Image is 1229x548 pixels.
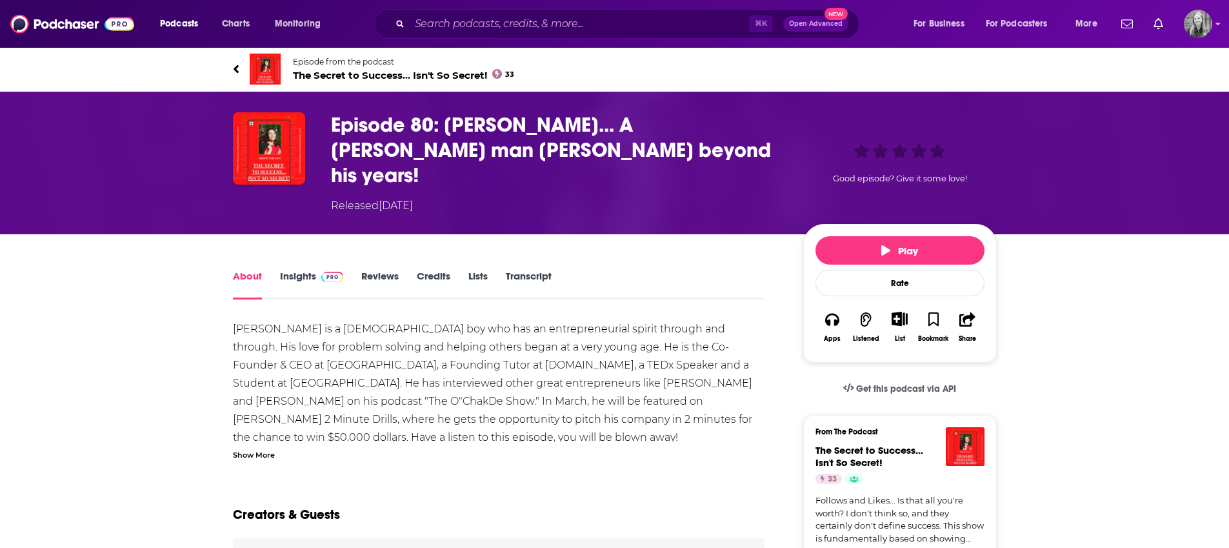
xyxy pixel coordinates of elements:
span: Open Advanced [789,21,843,27]
button: Open AdvancedNew [783,16,848,32]
div: Released [DATE] [331,198,413,214]
button: open menu [151,14,215,34]
a: About [233,270,262,299]
span: Get this podcast via API [856,383,956,394]
input: Search podcasts, credits, & more... [410,14,749,34]
a: Show notifications dropdown [1148,13,1168,35]
button: Listened [849,303,883,350]
button: open menu [1066,14,1114,34]
span: 33 [505,72,514,77]
img: Episode 80: Sachin Syal... A young man wise beyond his years! [233,112,305,185]
button: Bookmark [917,303,950,350]
span: Monitoring [275,15,321,33]
button: open menu [977,14,1066,34]
div: Listened [853,335,879,343]
a: Reviews [361,270,399,299]
span: New [824,8,848,20]
button: Show profile menu [1184,10,1212,38]
span: More [1075,15,1097,33]
button: Apps [815,303,849,350]
span: The Secret to Success... Isn't So Secret! [293,69,515,81]
span: Podcasts [160,15,198,33]
a: Charts [214,14,257,34]
a: Follows and Likes... Is that all you're worth? I don't think so, and they certainly don't define ... [815,494,984,545]
button: Show More Button [886,312,913,326]
a: Get this podcast via API [833,373,967,405]
img: The Secret to Success... Isn't So Secret! [946,427,984,466]
h2: Creators & Guests [233,507,340,523]
div: Bookmark [918,335,948,343]
img: Podchaser - Follow, Share and Rate Podcasts [10,12,134,36]
button: open menu [904,14,981,34]
button: open menu [266,14,337,34]
div: Rate [815,270,984,296]
button: Play [815,236,984,265]
span: For Podcasters [986,15,1048,33]
div: Share [959,335,976,343]
a: 33 [815,474,842,484]
a: InsightsPodchaser Pro [280,270,344,299]
img: Podchaser Pro [321,272,344,282]
span: 33 [828,473,837,486]
button: Share [950,303,984,350]
div: Apps [824,335,841,343]
span: Play [881,245,918,257]
a: The Secret to Success... Isn't So Secret!Episode from the podcastThe Secret to Success... Isn't S... [233,54,997,85]
img: User Profile [1184,10,1212,38]
div: Search podcasts, credits, & more... [386,9,872,39]
span: Logged in as KatMcMahon [1184,10,1212,38]
span: Good episode? Give it some love! [833,174,967,183]
a: The Secret to Success... Isn't So Secret! [815,444,923,469]
a: Lists [468,270,488,299]
span: Episode from the podcast [293,57,515,66]
h1: Episode 80: Sachin Syal... A young man wise beyond his years! [331,112,783,188]
a: Transcript [506,270,552,299]
a: Show notifications dropdown [1116,13,1138,35]
span: Charts [222,15,250,33]
div: List [895,334,905,343]
div: Show More ButtonList [883,303,916,350]
a: Credits [417,270,450,299]
h3: From The Podcast [815,427,974,436]
span: For Business [914,15,964,33]
img: The Secret to Success... Isn't So Secret! [250,54,281,85]
span: ⌘ K [749,15,773,32]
